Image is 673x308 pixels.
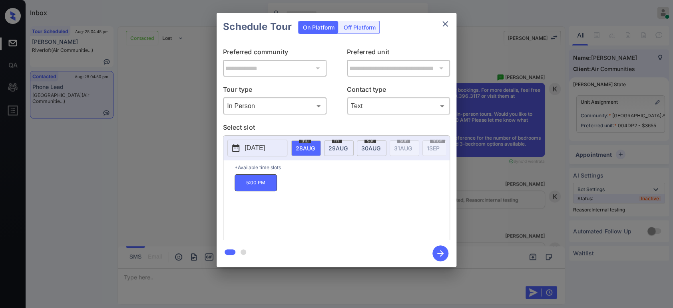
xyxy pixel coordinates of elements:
[223,122,450,135] p: Select slot
[332,138,342,143] span: fri
[437,16,453,32] button: close
[339,21,379,34] div: Off Platform
[291,140,321,156] div: date-select
[364,138,376,143] span: sat
[217,13,298,41] h2: Schedule Tour
[428,243,453,264] button: btn-next
[223,85,327,97] p: Tour type
[296,145,315,152] span: 28 AUG
[299,138,311,143] span: thu
[245,143,265,153] p: [DATE]
[329,145,348,152] span: 29 AUG
[223,47,327,60] p: Preferred community
[361,145,380,152] span: 30 AUG
[324,140,354,156] div: date-select
[357,140,386,156] div: date-select
[235,174,277,191] p: 5:00 PM
[347,47,450,60] p: Preferred unit
[225,99,325,113] div: In Person
[347,85,450,97] p: Contact type
[349,99,448,113] div: Text
[299,21,338,34] div: On Platform
[227,140,287,156] button: [DATE]
[235,160,450,174] p: *Available time slots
